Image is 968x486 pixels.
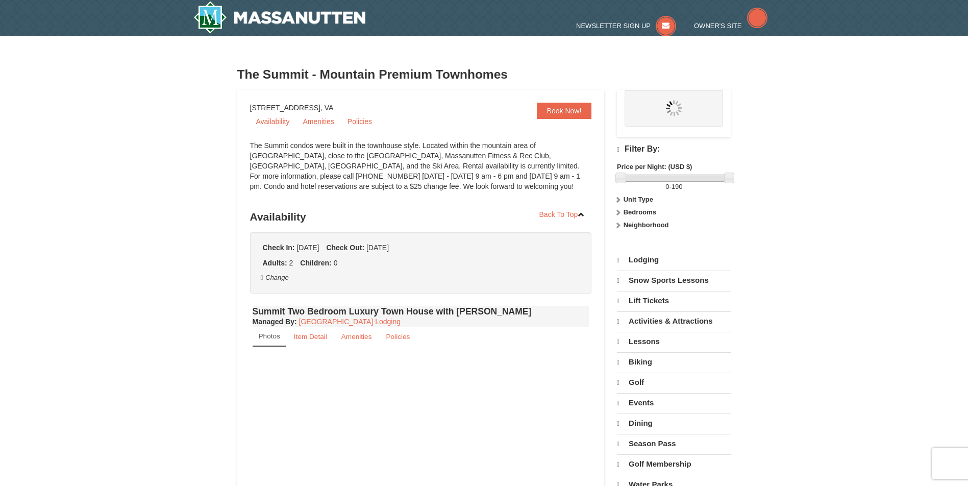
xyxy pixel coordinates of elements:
[253,318,297,326] strong: :
[617,291,731,310] a: Lift Tickets
[617,271,731,290] a: Snow Sports Lessons
[617,144,731,154] h4: Filter By:
[334,259,338,267] span: 0
[263,259,287,267] strong: Adults:
[694,22,742,30] span: Owner's Site
[341,114,378,129] a: Policies
[576,22,651,30] span: Newsletter Sign Up
[617,163,692,171] strong: Price per Night: (USD $)
[617,251,731,270] a: Lodging
[299,318,401,326] a: [GEOGRAPHIC_DATA] Lodging
[260,272,289,283] button: Change
[666,100,682,116] img: wait.gif
[253,306,589,317] h4: Summit Two Bedroom Luxury Town House with [PERSON_NAME]
[296,244,319,252] span: [DATE]
[576,22,676,30] a: Newsletter Sign Up
[617,454,731,474] a: Golf Membership
[253,327,286,347] a: Photos
[326,244,364,252] strong: Check Out:
[193,1,366,34] img: Massanutten Resort Logo
[237,64,731,85] h3: The Summit - Mountain Premium Townhomes
[624,196,653,203] strong: Unit Type
[379,327,416,347] a: Policies
[672,183,683,190] span: 190
[287,327,334,347] a: Item Detail
[259,332,280,340] small: Photos
[341,333,372,341] small: Amenities
[289,259,293,267] span: 2
[537,103,592,119] a: Book Now!
[296,114,340,129] a: Amenities
[617,393,731,412] a: Events
[366,244,389,252] span: [DATE]
[250,207,592,227] h3: Availability
[253,318,294,326] span: Managed By
[665,183,669,190] span: 0
[386,333,410,341] small: Policies
[263,244,295,252] strong: Check In:
[617,373,731,392] a: Golf
[617,311,731,331] a: Activities & Attractions
[617,352,731,372] a: Biking
[624,221,669,229] strong: Neighborhood
[300,259,331,267] strong: Children:
[193,1,366,34] a: Massanutten Resort
[533,207,592,222] a: Back To Top
[617,332,731,351] a: Lessons
[617,182,731,192] label: -
[335,327,379,347] a: Amenities
[617,434,731,453] a: Season Pass
[250,114,296,129] a: Availability
[617,414,731,433] a: Dining
[294,333,327,341] small: Item Detail
[694,22,767,30] a: Owner's Site
[624,208,656,216] strong: Bedrooms
[250,140,592,202] div: The Summit condos were built in the townhouse style. Located within the mountain area of [GEOGRAP...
